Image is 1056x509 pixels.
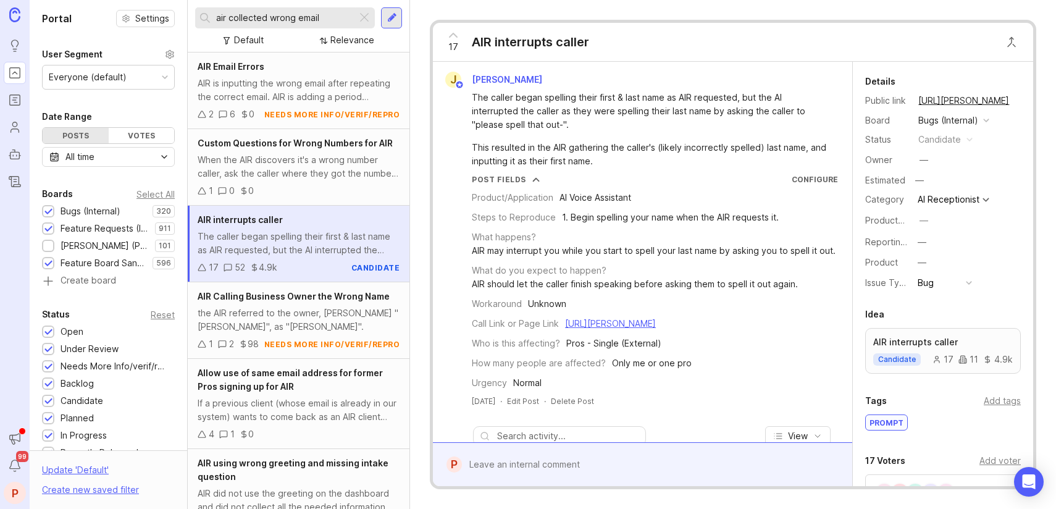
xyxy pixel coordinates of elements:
[865,176,905,185] div: Estimated
[42,483,139,497] div: Create new saved filter
[865,133,908,146] div: Status
[330,33,374,47] div: Relevance
[916,212,932,229] button: ProductboardID
[788,430,808,442] span: View
[472,277,798,291] div: AIR should let the caller finish speaking before asking them to spell it out again.
[4,455,26,477] button: Notifications
[905,482,925,502] div: S
[878,355,916,364] p: candidate
[188,282,409,359] a: AIR Calling Business Owner the Wrong Namethe AIR referred to the owner, [PERSON_NAME] "[PERSON_NA...
[109,128,175,143] div: Votes
[918,133,961,146] div: candidate
[865,277,910,288] label: Issue Type
[551,396,594,406] div: Delete Post
[151,311,175,318] div: Reset
[918,276,934,290] div: Bug
[209,107,214,121] div: 2
[156,206,171,216] p: 320
[135,12,169,25] span: Settings
[61,377,94,390] div: Backlog
[198,214,283,225] span: AIR interrupts caller
[472,191,553,204] div: Product/Application
[234,33,264,47] div: Default
[472,297,522,311] div: Workaround
[198,61,264,72] span: AIR Email Errors
[61,222,149,235] div: Feature Requests (Internal)
[472,74,542,85] span: [PERSON_NAME]
[890,482,910,502] div: L
[61,429,107,442] div: In Progress
[235,261,245,274] div: 52
[198,306,400,334] div: the AIR referred to the owner, [PERSON_NAME] "[PERSON_NAME]", as "[PERSON_NAME]".
[61,325,83,339] div: Open
[229,184,235,198] div: 0
[472,174,540,185] button: Post Fields
[159,224,171,233] p: 911
[513,376,542,390] div: Normal
[865,74,895,89] div: Details
[230,107,235,121] div: 6
[4,35,26,57] a: Ideas
[920,214,928,227] div: —
[544,396,546,406] div: ·
[198,230,400,257] div: The caller began spelling their first & last name as AIR requested, but the AI interrupted the ca...
[472,396,495,406] a: [DATE]
[565,318,656,329] a: [URL][PERSON_NAME]
[920,153,928,167] div: —
[209,184,213,198] div: 1
[445,72,461,88] div: J
[865,307,884,322] div: Idea
[865,237,931,247] label: Reporting Team
[61,256,146,270] div: Feature Board Sandbox [DATE]
[209,427,214,441] div: 4
[61,411,94,425] div: Planned
[4,170,26,193] a: Changelog
[156,258,171,268] p: 596
[42,47,103,62] div: User Segment
[49,70,127,84] div: Everyone (default)
[116,10,175,27] button: Settings
[983,355,1013,364] div: 4.9k
[873,336,1013,348] p: AIR interrupts caller
[612,356,692,370] div: Only me or one pro
[562,211,779,224] div: 1. Begin spelling your name when the AIR requests it.
[16,451,28,462] span: 99
[198,291,390,301] span: AIR Calling Business Owner the Wrong Name
[472,230,536,244] div: What happens?
[918,114,978,127] div: Bugs (Internal)
[61,342,119,356] div: Under Review
[42,276,175,287] a: Create board
[528,297,566,311] div: Unknown
[448,40,458,54] span: 17
[4,116,26,138] a: Users
[188,129,409,206] a: Custom Questions for Wrong Numbers for AIRWhen the AIR discovers it's a wrong number caller, ask ...
[61,360,169,373] div: Needs More Info/verif/repro
[198,458,388,482] span: AIR using wrong greeting and missing intake question
[9,7,20,22] img: Canny Home
[209,337,213,351] div: 1
[566,337,661,350] div: Pros - Single (External)
[264,109,400,120] div: needs more info/verif/repro
[921,482,941,502] div: M
[198,397,400,424] div: If a previous client (whose email is already in our system) wants to come back as an AIR client u...
[865,328,1021,374] a: AIR interrupts callercandidate17114.9k
[198,368,383,392] span: Allow use of same email address for former Pros signing up for AIR
[351,263,400,273] div: candidate
[472,376,507,390] div: Urgency
[42,11,72,26] h1: Portal
[865,114,908,127] div: Board
[248,184,254,198] div: 0
[249,107,254,121] div: 0
[198,153,400,180] div: When the AIR discovers it's a wrong number caller, ask the caller where they got the number and w...
[792,175,838,184] a: Configure
[42,307,70,322] div: Status
[472,356,606,370] div: How many people are affected?
[874,482,894,502] div: R
[42,109,92,124] div: Date Range
[472,264,606,277] div: What do you expect to happen?
[472,91,828,132] div: The caller began spelling their first & last name as AIR requested, but the AI interrupted the ca...
[61,394,103,408] div: Candidate
[4,427,26,450] button: Announcements
[999,30,1024,54] button: Close button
